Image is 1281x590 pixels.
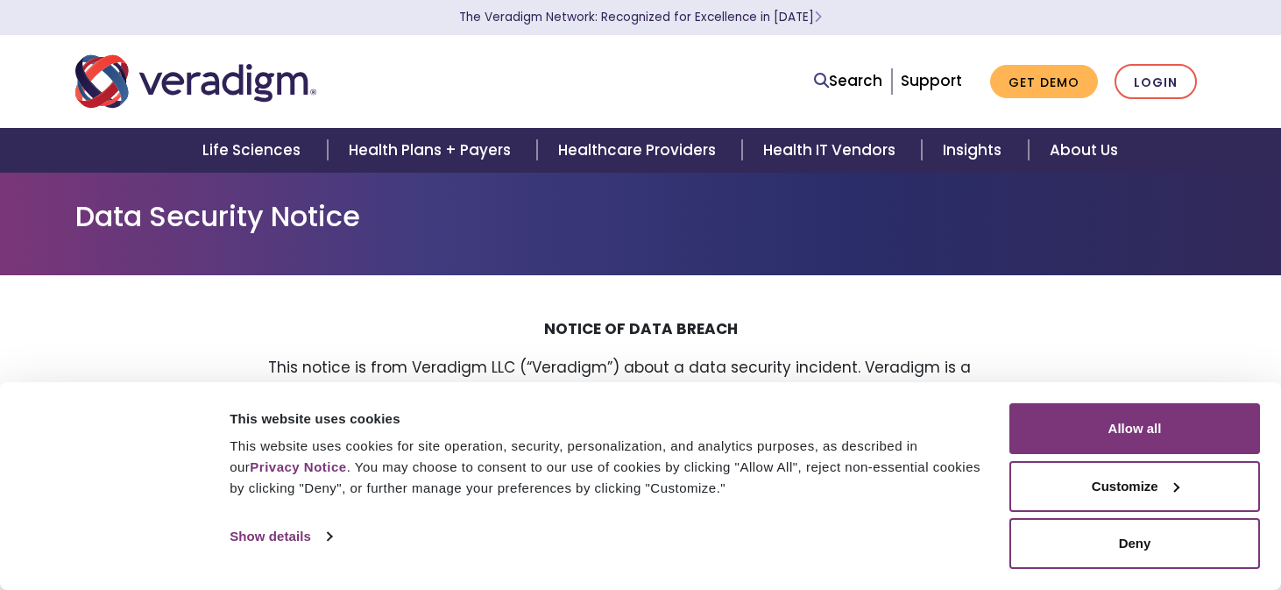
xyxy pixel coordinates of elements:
[922,128,1028,173] a: Insights
[537,128,742,173] a: Healthcare Providers
[250,459,346,474] a: Privacy Notice
[814,9,822,25] span: Learn More
[990,65,1098,99] a: Get Demo
[814,69,882,93] a: Search
[1009,518,1260,569] button: Deny
[1115,64,1197,100] a: Login
[230,409,989,430] div: This website uses cookies
[1009,403,1260,454] button: Allow all
[230,523,331,550] a: Show details
[328,128,537,173] a: Health Plans + Payers
[1029,128,1139,173] a: About Us
[742,128,922,173] a: Health IT Vendors
[75,53,316,110] img: Veradigm logo
[544,318,738,339] strong: NOTICE OF DATA BREACH
[459,9,822,25] a: The Veradigm Network: Recognized for Excellence in [DATE]Learn More
[181,128,327,173] a: Life Sciences
[230,436,989,499] div: This website uses cookies for site operation, security, personalization, and analytics purposes, ...
[75,200,1206,233] h1: Data Security Notice
[1009,461,1260,512] button: Customize
[901,70,962,91] a: Support
[268,356,1013,475] p: This notice is from Veradigm LLC (“Veradigm”) about a data security incident. Veradigm is a healt...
